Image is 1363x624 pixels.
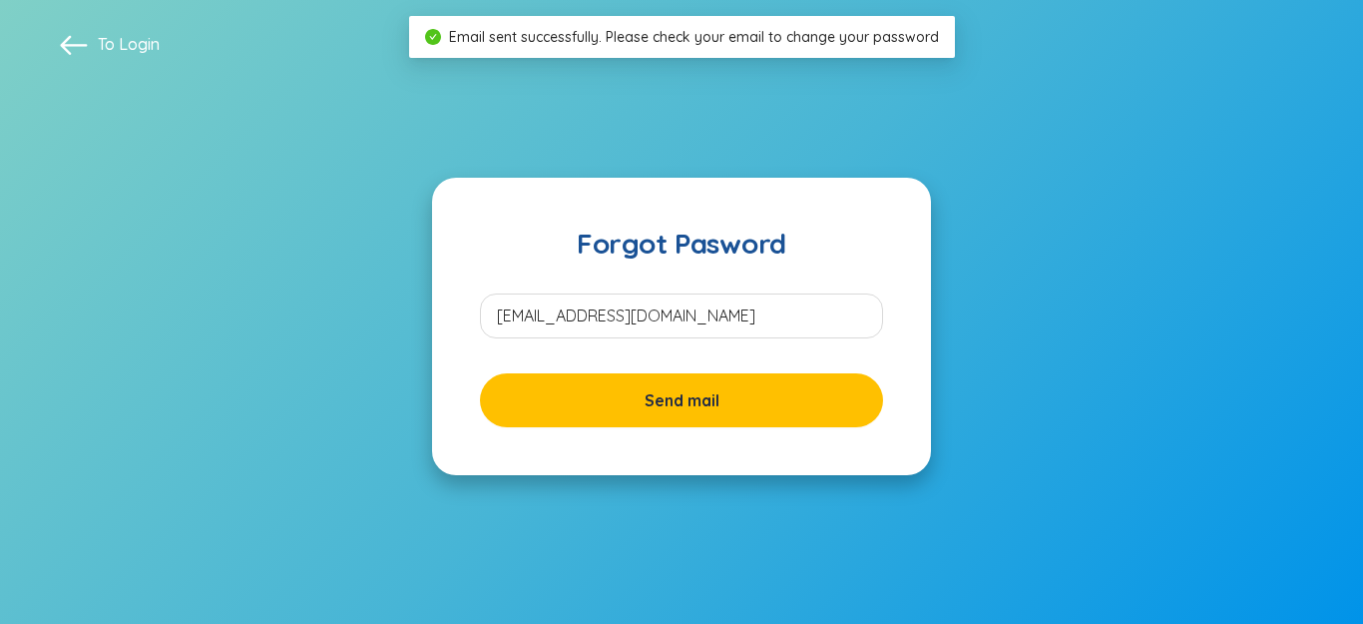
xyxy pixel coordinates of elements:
[449,28,939,46] span: Email sent successfully. Please check your email to change your password
[480,226,883,262] div: Forgot Pasword
[425,29,441,45] span: check-circle
[119,34,160,54] a: Login
[480,294,883,338] input: Enter your email
[98,33,160,55] span: To
[645,389,719,411] span: Send mail
[480,373,883,427] button: Send mail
